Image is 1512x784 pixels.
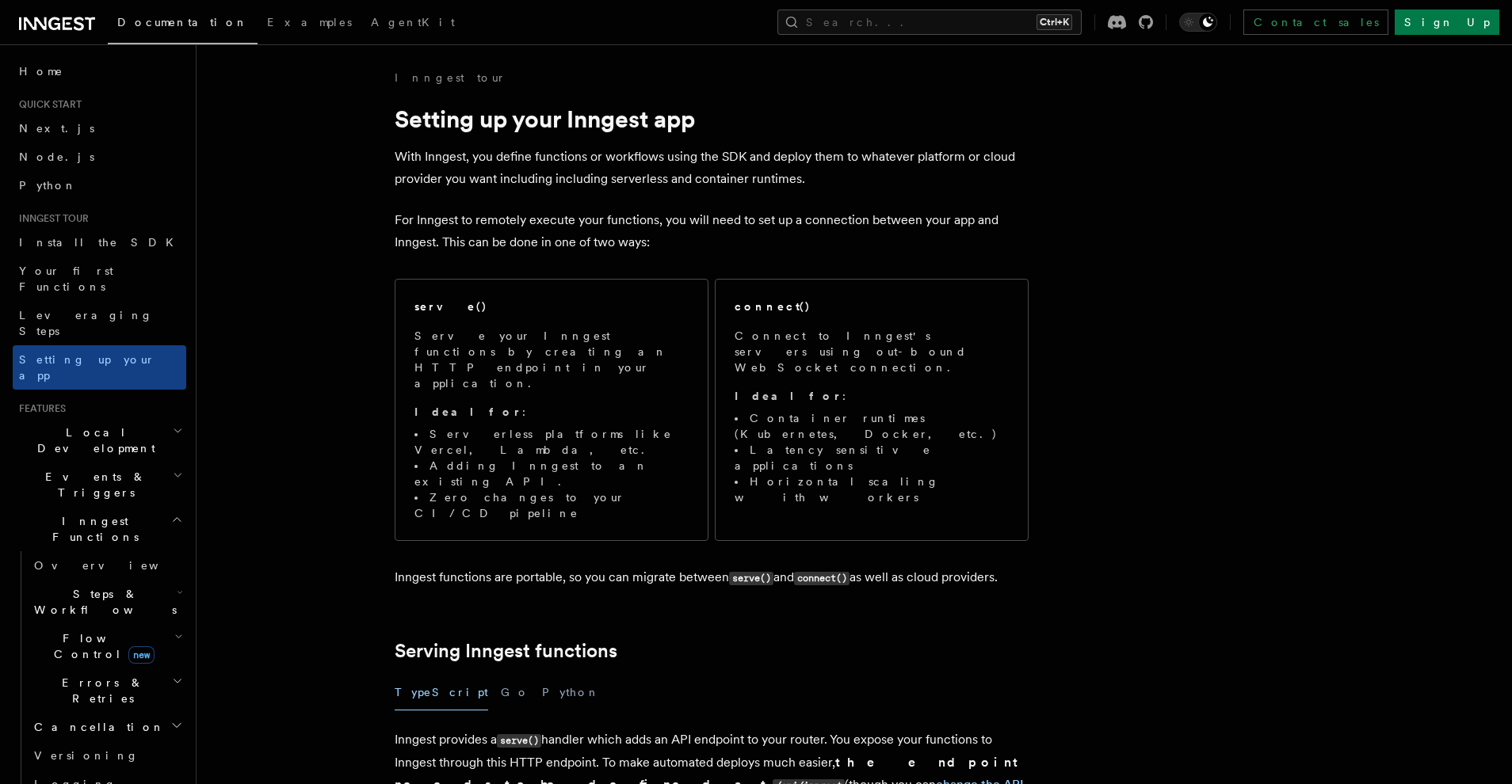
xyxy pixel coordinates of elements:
[13,171,186,200] a: Python
[414,328,689,391] p: Serve your Inngest functions by creating an HTTP endpoint in your application.
[395,105,1029,133] h1: Setting up your Inngest app
[28,719,165,735] span: Cancellation
[19,309,153,337] span: Leveraging Steps
[13,345,186,390] a: Setting up your app
[19,265,113,293] span: Your first Functions
[1243,10,1388,35] a: Contact sales
[13,462,186,507] button: Events & Triggers
[34,749,139,762] span: Versioning
[729,572,773,585] code: serve()
[13,257,186,301] a: Your first Functions
[128,646,155,664] span: new
[414,299,487,314] h2: serve()
[371,16,455,29] span: AgentKit
[28,741,186,770] a: Versioning
[735,328,1009,375] p: Connect to Inngest's servers using out-bound WebSocket connection.
[13,424,173,456] span: Local Development
[777,10,1082,35] button: Search...Ctrl+K
[735,390,842,402] strong: Ideal for
[794,572,850,585] code: connect()
[497,734,541,748] code: serve()
[501,675,529,710] button: Go
[28,713,186,741] button: Cancellation
[395,566,1029,589] p: Inngest functions are portable, so you can migrate between and as well as cloud providers.
[414,489,689,521] li: Zero changes to your CI/CD pipeline
[13,301,186,345] a: Leveraging Steps
[13,212,89,225] span: Inngest tour
[735,410,1009,442] li: Container runtimes (Kubernetes, Docker, etc.)
[108,5,258,44] a: Documentation
[13,143,186,171] a: Node.js
[13,98,82,111] span: Quick start
[1395,10,1499,35] a: Sign Up
[19,353,155,382] span: Setting up your app
[28,551,186,580] a: Overview
[1037,14,1072,30] kbd: Ctrl+K
[117,16,248,29] span: Documentation
[361,5,464,43] a: AgentKit
[19,179,77,192] span: Python
[715,279,1029,541] a: connect()Connect to Inngest's servers using out-bound WebSocket connection.Ideal for:Container ru...
[13,114,186,143] a: Next.js
[34,559,197,572] span: Overview
[258,5,361,43] a: Examples
[414,405,522,418] strong: Ideal for
[395,640,617,662] a: Serving Inngest functions
[1179,13,1217,32] button: Toggle dark mode
[735,388,1009,404] p: :
[13,513,171,545] span: Inngest Functions
[735,474,1009,505] li: Horizontal scaling with workers
[19,236,183,249] span: Install the SDK
[19,122,94,135] span: Next.js
[395,70,506,86] a: Inngest tour
[28,580,186,624] button: Steps & Workflows
[542,675,600,710] button: Python
[735,442,1009,474] li: Latency sensitive applications
[13,507,186,551] button: Inngest Functions
[267,16,352,29] span: Examples
[414,458,689,489] li: Adding Inngest to an existing API.
[28,630,174,662] span: Flow Control
[414,404,689,420] p: :
[395,146,1029,190] p: With Inngest, you define functions or workflows using the SDK and deploy them to whatever platfor...
[13,402,66,415] span: Features
[395,209,1029,253] p: For Inngest to remotely execute your functions, you will need to set up a connection between your...
[414,426,689,458] li: Serverless platforms like Vercel, Lambda, etc.
[395,675,488,710] button: TypeScript
[28,668,186,713] button: Errors & Retries
[28,624,186,668] button: Flow Controlnew
[19,63,63,79] span: Home
[13,228,186,257] a: Install the SDK
[395,279,708,541] a: serve()Serve your Inngest functions by creating an HTTP endpoint in your application.Ideal for:Se...
[735,299,811,314] h2: connect()
[13,469,173,500] span: Events & Triggers
[13,57,186,86] a: Home
[19,150,94,163] span: Node.js
[13,418,186,462] button: Local Development
[28,675,172,706] span: Errors & Retries
[28,586,177,618] span: Steps & Workflows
